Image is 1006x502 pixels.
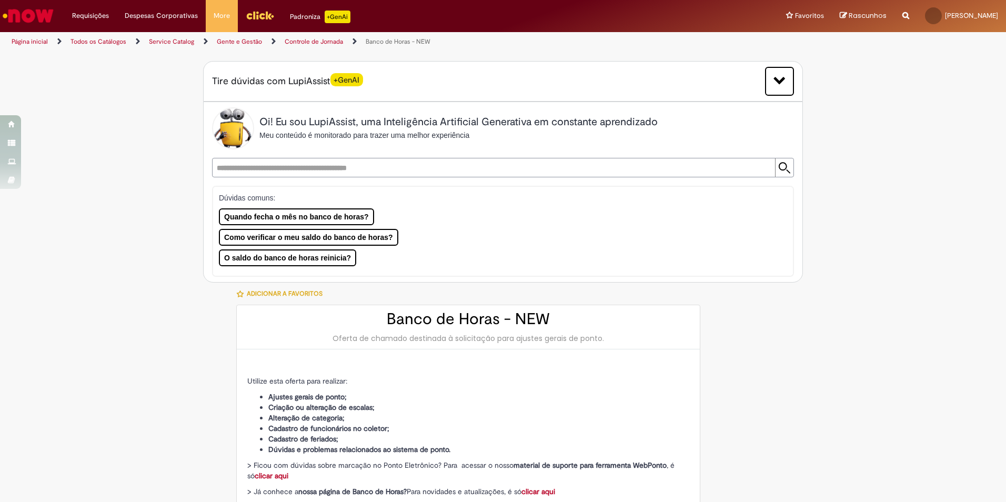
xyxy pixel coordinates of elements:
img: Lupi [212,107,254,149]
a: Controle de Jornada [285,37,343,46]
button: O saldo do banco de horas reinicia? [219,249,356,266]
span: Tire dúvidas com LupiAssist [212,75,363,88]
a: clicar aqui [255,471,288,480]
p: Dúvidas comuns: [219,193,773,203]
h2: Banco de Horas - NEW [247,310,689,328]
strong: nossa página de Banco de Horas? [298,487,407,496]
p: > Ficou com dúvidas sobre marcação no Ponto Eletrônico? Para acessar o nosso , é só [247,460,689,481]
span: Favoritos [795,11,824,21]
ul: Trilhas de página [8,32,663,52]
div: Oferta de chamado destinada à solicitação para ajustes gerais de ponto. [247,333,689,344]
span: Despesas Corporativas [125,11,198,21]
strong: Criação ou alteração de escalas; [268,403,375,412]
button: Quando fecha o mês no banco de horas? [219,208,374,225]
span: Requisições [72,11,109,21]
span: Rascunhos [849,11,887,21]
a: Todos os Catálogos [71,37,126,46]
strong: material de suporte para ferramenta WebPonto [514,460,667,470]
span: Adicionar a Favoritos [247,289,323,298]
img: click_logo_yellow_360x200.png [246,7,274,23]
span: Meu conteúdo é monitorado para trazer uma melhor experiência [259,131,469,139]
img: ServiceNow [1,5,55,26]
a: Rascunhos [840,11,887,21]
a: Banco de Horas - NEW [366,37,430,46]
p: +GenAi [325,11,350,23]
button: Adicionar a Favoritos [236,283,328,305]
a: clicar aqui [521,487,555,496]
strong: Dúvidas e problemas relacionados ao sistema de ponto. [268,445,450,454]
a: Gente e Gestão [217,37,262,46]
strong: Cadastro de feriados; [268,434,338,444]
input: Submit [775,158,793,177]
a: Página inicial [12,37,48,46]
strong: Cadastro de funcionários no coletor; [268,424,389,433]
span: [PERSON_NAME] [945,11,998,20]
span: +GenAI [330,73,363,86]
span: More [214,11,230,21]
button: Como verificar o meu saldo do banco de horas? [219,229,398,246]
a: Service Catalog [149,37,194,46]
strong: Ajustes gerais de ponto; [268,392,347,401]
p: > Já conhece a Para novidades e atualizações, é só [247,486,689,497]
div: Padroniza [290,11,350,23]
strong: Alteração de categoria; [268,413,345,423]
span: Utilize esta oferta para realizar: [247,376,347,386]
h2: Oi! Eu sou LupiAssist, uma Inteligência Artificial Generativa em constante aprendizado [259,116,658,128]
